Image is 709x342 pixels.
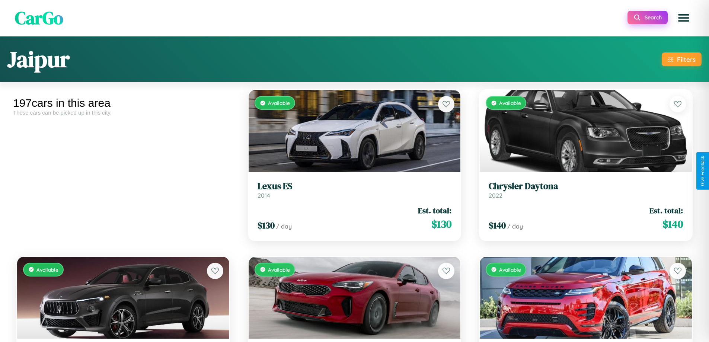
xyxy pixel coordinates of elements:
[7,44,70,74] h1: Jaipur
[700,156,705,186] div: Give Feedback
[268,266,290,273] span: Available
[499,100,521,106] span: Available
[258,219,275,231] span: $ 130
[489,192,502,199] span: 2022
[36,266,58,273] span: Available
[662,52,702,66] button: Filters
[662,217,683,231] span: $ 140
[489,181,683,192] h3: Chrysler Daytona
[258,181,452,199] a: Lexus ES2014
[627,11,668,24] button: Search
[13,109,233,116] div: These cars can be picked up in this city.
[276,223,292,230] span: / day
[677,55,696,63] div: Filters
[258,192,270,199] span: 2014
[499,266,521,273] span: Available
[431,217,451,231] span: $ 130
[418,205,451,216] span: Est. total:
[507,223,523,230] span: / day
[645,14,662,21] span: Search
[649,205,683,216] span: Est. total:
[489,219,506,231] span: $ 140
[268,100,290,106] span: Available
[258,181,452,192] h3: Lexus ES
[13,97,233,109] div: 197 cars in this area
[673,7,694,28] button: Open menu
[15,6,63,30] span: CarGo
[489,181,683,199] a: Chrysler Daytona2022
